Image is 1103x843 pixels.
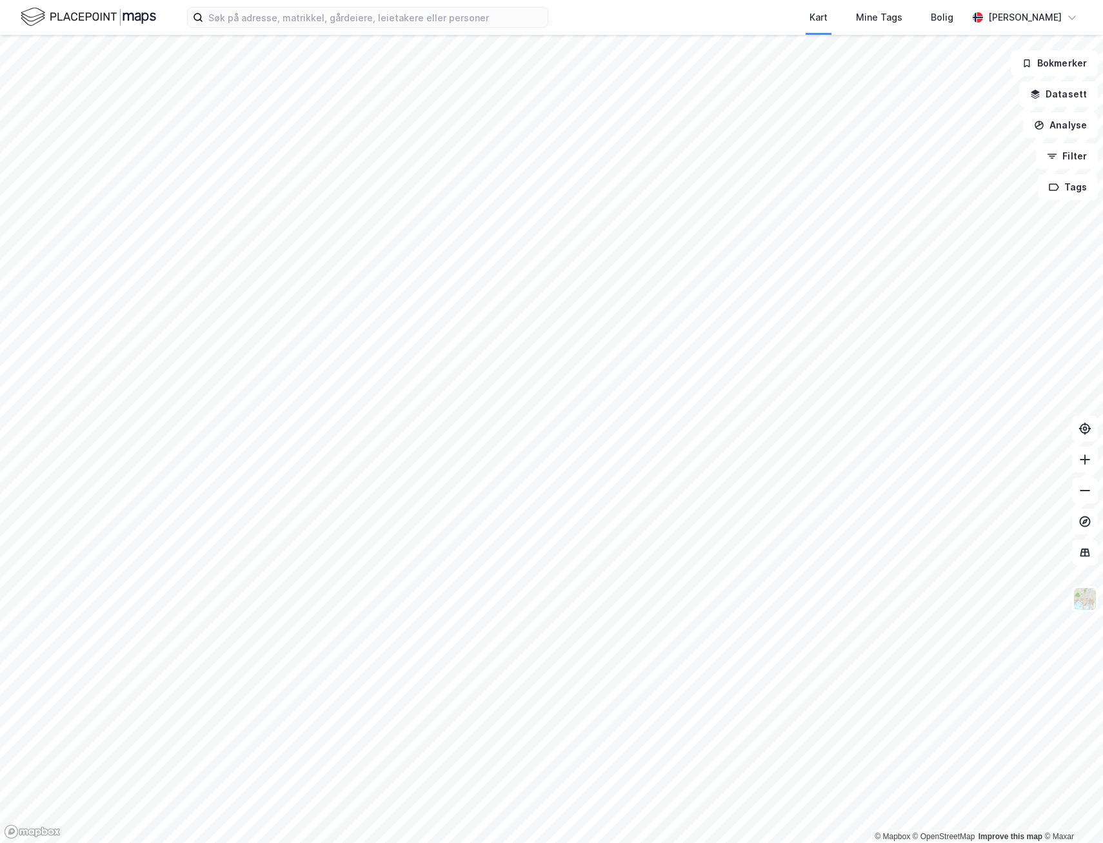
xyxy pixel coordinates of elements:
[1023,112,1098,138] button: Analyse
[1038,174,1098,200] button: Tags
[1038,781,1103,843] div: Kontrollprogram for chat
[979,832,1042,841] a: Improve this map
[4,824,61,839] a: Mapbox homepage
[21,6,156,28] img: logo.f888ab2527a4732fd821a326f86c7f29.svg
[931,10,953,25] div: Bolig
[1073,587,1097,611] img: Z
[203,8,548,27] input: Søk på adresse, matrikkel, gårdeiere, leietakere eller personer
[1038,781,1103,843] iframe: Chat Widget
[1036,143,1098,169] button: Filter
[810,10,828,25] div: Kart
[913,832,975,841] a: OpenStreetMap
[1019,81,1098,107] button: Datasett
[1011,50,1098,76] button: Bokmerker
[875,832,910,841] a: Mapbox
[856,10,902,25] div: Mine Tags
[988,10,1062,25] div: [PERSON_NAME]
